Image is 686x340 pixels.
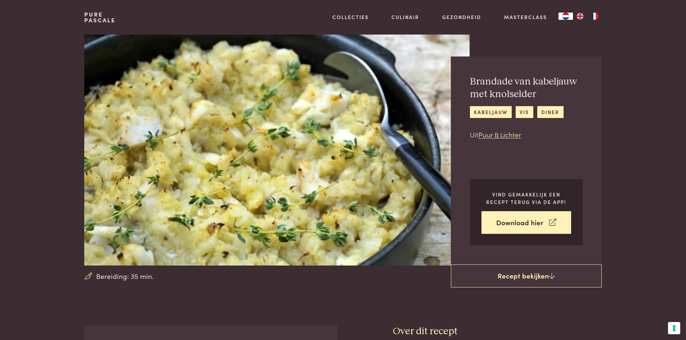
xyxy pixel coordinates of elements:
[573,13,602,20] ul: Language list
[96,271,154,281] span: Bereiding: 35 min.
[470,130,583,140] p: Uit
[481,211,571,234] a: Download hier
[481,191,571,205] p: Vind gemakkelijk een recept terug via de app!
[559,13,573,20] a: NL
[84,12,116,23] a: PurePascale
[470,76,583,100] h2: Brandade van kabeljauw met knolselder
[442,13,481,21] a: Gezondheid
[573,13,587,20] a: EN
[470,106,512,118] a: kabeljauw
[587,13,602,20] a: FR
[537,106,564,118] a: diner
[332,13,369,21] a: Collecties
[391,13,419,21] a: Culinair
[393,325,602,338] h3: Over dit recept
[516,106,533,118] a: vis
[668,322,680,334] button: Uw voorkeuren voor toestemming voor trackingtechnologieën
[478,130,521,139] a: Puur & Lichter
[451,264,602,287] a: Recept bekijken
[84,35,469,266] img: Brandade van kabeljauw met knolselder
[559,13,573,20] div: Language
[559,13,602,20] aside: Language selected: Nederlands
[504,13,547,21] a: Masterclass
